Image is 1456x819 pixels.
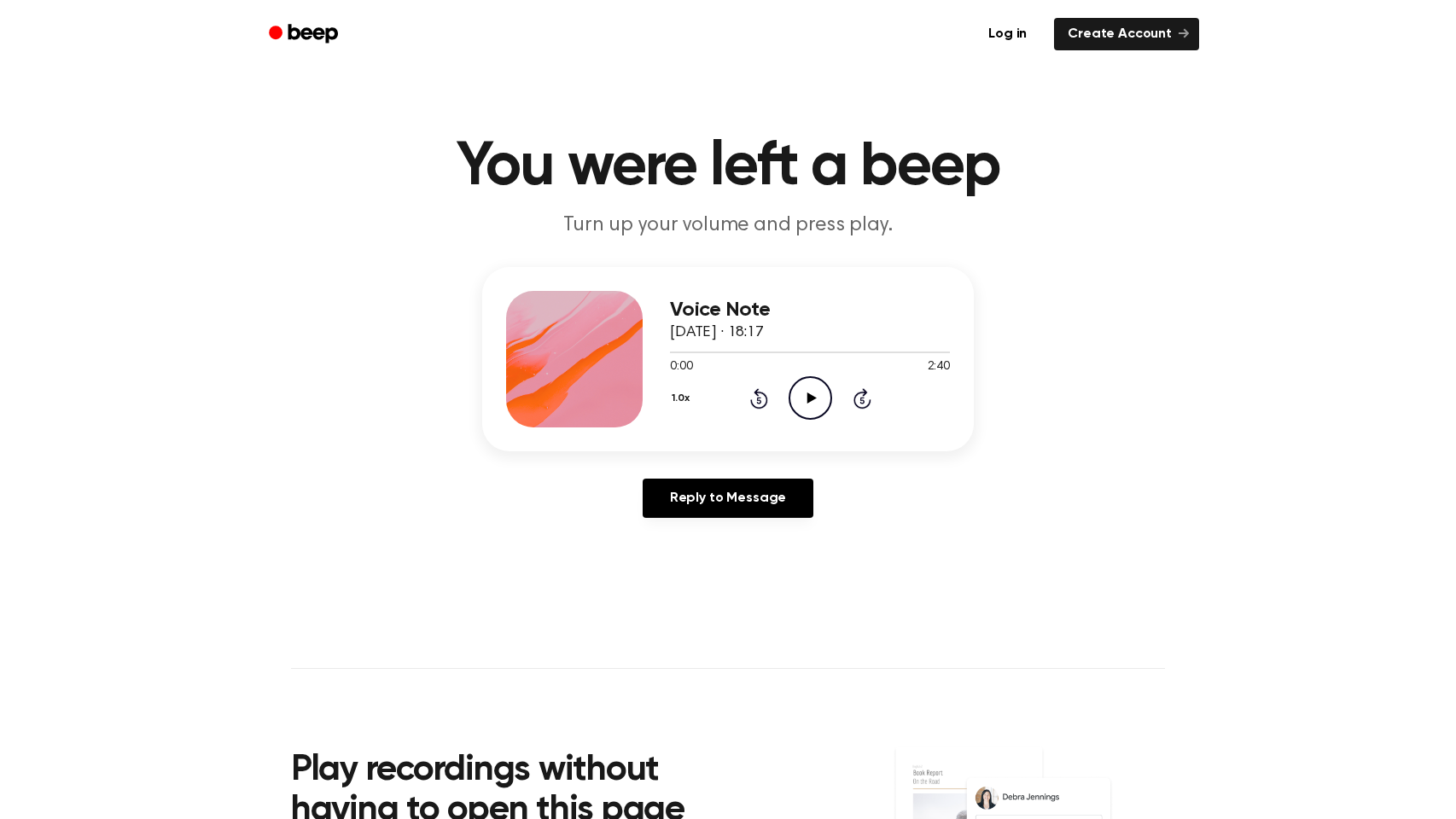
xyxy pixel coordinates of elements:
[670,325,764,340] span: [DATE] · 18:17
[400,212,1056,240] p: Turn up your volume and press play.
[670,299,950,322] h3: Voice Note
[291,136,1165,198] h1: You were left a beep
[670,384,696,413] button: 1.0x
[1054,18,1199,50] a: Create Account
[928,358,950,376] span: 2:40
[670,358,692,376] span: 0:00
[257,18,353,51] a: Beep
[971,15,1044,54] a: Log in
[643,479,813,518] a: Reply to Message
